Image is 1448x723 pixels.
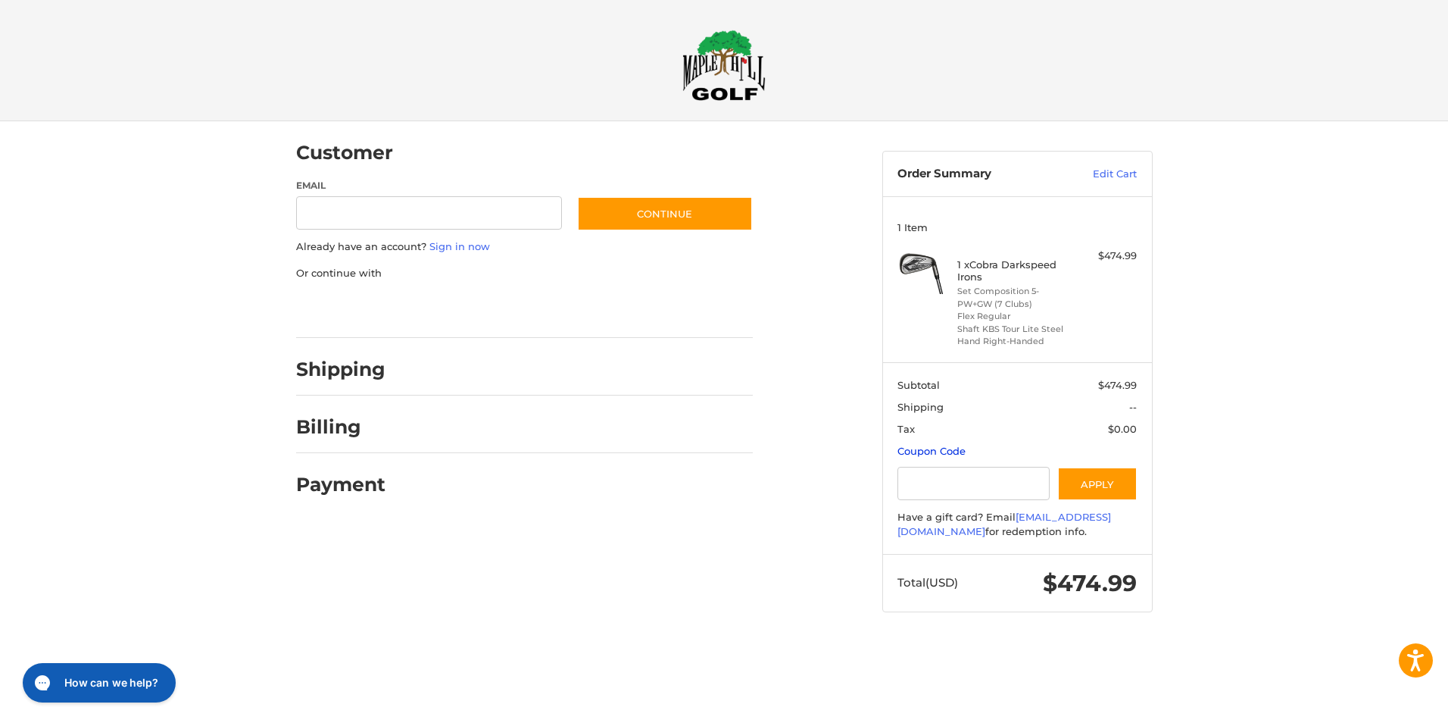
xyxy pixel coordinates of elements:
h2: Billing [296,415,385,439]
button: Continue [577,196,753,231]
li: Shaft KBS Tour Lite Steel [957,323,1073,336]
div: $474.99 [1077,249,1137,264]
h2: Payment [296,473,385,496]
span: Shipping [897,401,944,413]
input: Gift Certificate or Coupon Code [897,467,1050,501]
p: Or continue with [296,266,753,281]
iframe: PayPal-paylater [420,296,533,323]
iframe: Gorgias live chat messenger [15,658,180,708]
h2: Customer [296,141,393,164]
h3: Order Summary [897,167,1060,182]
h2: Shipping [296,358,385,381]
div: Have a gift card? Email for redemption info. [897,510,1137,540]
a: Coupon Code [897,445,966,457]
span: $0.00 [1108,423,1137,435]
iframe: PayPal-venmo [548,296,661,323]
li: Hand Right-Handed [957,335,1073,348]
a: Edit Cart [1060,167,1137,182]
iframe: PayPal-paypal [291,296,404,323]
span: -- [1129,401,1137,413]
span: $474.99 [1098,379,1137,391]
span: Tax [897,423,915,435]
h4: 1 x Cobra Darkspeed Irons [957,258,1073,283]
span: Total (USD) [897,575,958,590]
span: $474.99 [1043,569,1137,597]
iframe: Google Customer Reviews [1323,682,1448,723]
li: Set Composition 5-PW+GW (7 Clubs) [957,285,1073,310]
span: Subtotal [897,379,940,391]
label: Email [296,179,563,192]
p: Already have an account? [296,239,753,255]
button: Apply [1057,467,1137,501]
li: Flex Regular [957,310,1073,323]
img: Maple Hill Golf [682,30,766,101]
a: Sign in now [429,240,490,252]
h3: 1 Item [897,221,1137,233]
